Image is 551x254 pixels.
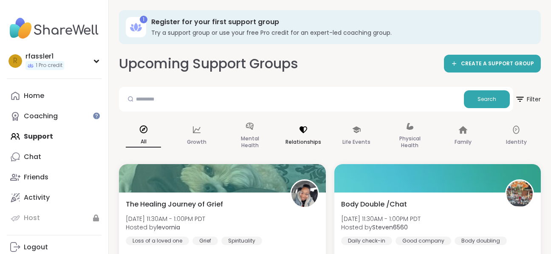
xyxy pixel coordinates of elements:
[7,14,102,43] img: ShareWell Nav Logo
[24,112,58,121] div: Coaching
[24,173,48,182] div: Friends
[7,167,102,187] a: Friends
[151,28,529,37] h3: Try a support group or use your free Pro credit for an expert-led coaching group.
[478,95,496,103] span: Search
[461,60,534,67] span: CREATE A SUPPORT GROUP
[506,137,527,147] p: Identity
[24,193,50,202] div: Activity
[24,213,40,223] div: Host
[7,86,102,106] a: Home
[342,137,370,147] p: Life Events
[25,52,64,61] div: rfassler1
[7,208,102,228] a: Host
[285,137,321,147] p: Relationships
[232,134,268,151] p: Mental Health
[192,237,218,245] div: Grief
[7,147,102,167] a: Chat
[291,181,318,207] img: levornia
[126,199,223,209] span: The Healing Journey of Grief
[506,181,533,207] img: Steven6560
[119,54,298,73] h2: Upcoming Support Groups
[464,90,510,108] button: Search
[126,223,205,232] span: Hosted by
[126,215,205,223] span: [DATE] 11:30AM - 1:00PM PDT
[396,237,451,245] div: Good company
[93,112,100,119] iframe: Spotlight
[24,152,41,162] div: Chat
[341,199,407,209] span: Body Double /Chat
[7,187,102,208] a: Activity
[221,237,262,245] div: Spirituality
[151,17,529,27] h3: Register for your first support group
[341,215,421,223] span: [DATE] 11:30AM - 1:00PM PDT
[126,137,161,148] p: All
[36,62,62,69] span: 1 Pro credit
[341,223,421,232] span: Hosted by
[126,237,189,245] div: Loss of a loved one
[455,237,507,245] div: Body doubling
[187,137,206,147] p: Growth
[444,55,541,73] a: CREATE A SUPPORT GROUP
[515,89,541,109] span: Filter
[157,223,180,232] b: levornia
[13,56,17,67] span: r
[140,16,147,23] div: 1
[24,243,48,252] div: Logout
[24,91,44,100] div: Home
[372,223,408,232] b: Steven6560
[455,137,472,147] p: Family
[515,87,541,112] button: Filter
[392,134,427,151] p: Physical Health
[341,237,392,245] div: Daily check-in
[7,106,102,126] a: Coaching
